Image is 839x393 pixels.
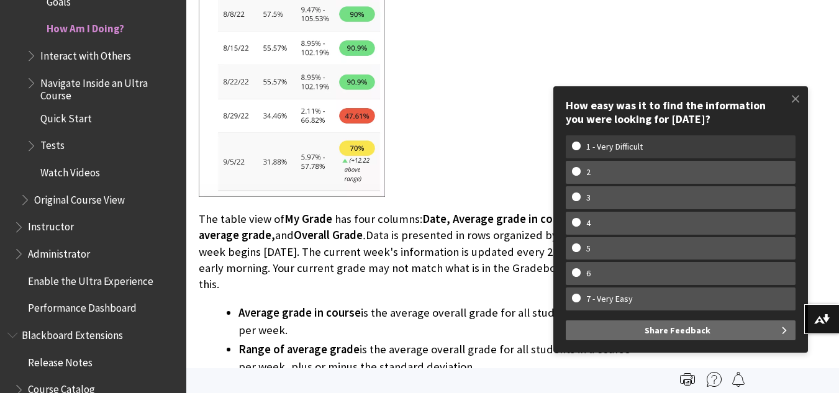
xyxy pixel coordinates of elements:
span: My Grade [284,212,332,226]
w-span: 2 [572,167,605,178]
span: Instructor [28,217,74,233]
span: Administrator [28,243,90,260]
w-span: 4 [572,218,605,228]
span: Quick Start [40,108,92,125]
li: is the average overall grade for all students in a course per week, plus or minus the standard de... [238,341,643,376]
img: More help [707,372,722,387]
span: Release Notes [28,352,93,369]
button: Share Feedback [566,320,796,340]
span: Original Course View [34,189,125,206]
img: Print [680,372,695,387]
span: . [363,228,366,242]
span: Navigate Inside an Ultra Course [40,73,178,102]
span: Performance Dashboard [28,298,137,315]
w-span: 5 [572,243,605,254]
span: Blackboard Extensions [22,325,123,341]
span: Interact with Others [40,45,131,62]
span: How Am I Doing? [47,19,124,35]
w-span: 6 [572,268,605,279]
span: Share Feedback [645,320,710,340]
span: Range of average grade [238,342,360,356]
div: How easy was it to find the information you were looking for [DATE]? [566,99,796,125]
span: Overall Grade [294,228,363,242]
w-span: 7 - Very Easy [572,294,647,304]
img: Follow this page [731,372,746,387]
p: The table view of has four columns: and Data is presented in rows organized by week. Each week be... [199,211,643,292]
span: Enable the Ultra Experience [28,271,153,287]
span: Average grade in course [238,305,361,320]
li: is the average overall grade for all students in a course per week. [238,304,643,339]
w-span: 1 - Very Difficult [572,142,657,152]
span: Watch Videos [40,162,100,179]
span: Tests [40,135,65,152]
w-span: 3 [572,192,605,203]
